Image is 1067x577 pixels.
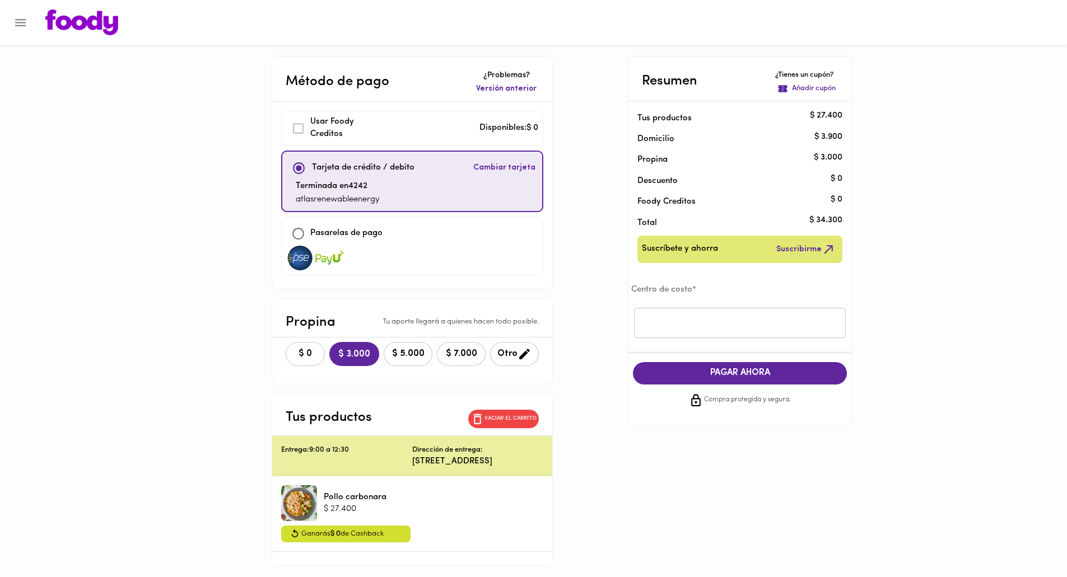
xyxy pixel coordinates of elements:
[301,528,384,540] span: Ganarás de Cashback
[637,217,824,229] p: Total
[792,83,836,94] p: Añadir cupón
[286,342,325,366] button: $ 0
[286,72,389,92] p: Método de pago
[329,342,379,366] button: $ 3.000
[631,284,849,295] p: Centro de costo*
[444,349,478,359] span: $ 7.000
[391,349,425,359] span: $ 5.000
[310,116,387,141] p: Usar Foody Creditos
[497,347,532,361] span: Otro
[286,407,372,428] p: Tus productos
[324,491,386,503] p: Pollo carbonara
[490,342,539,366] button: Otro
[296,180,380,193] p: Terminada en 4242
[637,112,824,124] p: Tus productos
[810,110,842,122] p: $ 27.400
[814,152,842,163] p: $ 3.000
[7,9,34,36] button: Menu
[642,71,697,91] p: Resumen
[479,122,538,135] p: Disponibles: $ 0
[471,156,538,180] button: Cambiar tarjeta
[484,415,537,423] p: Vaciar el carrito
[45,10,118,35] img: logo.png
[293,349,318,359] span: $ 0
[476,83,537,95] span: Versión anterior
[468,410,539,428] button: Vaciar el carrito
[642,242,718,256] span: Suscríbete y ahorra
[384,342,432,366] button: $ 5.000
[809,215,842,227] p: $ 34.300
[776,242,836,256] span: Suscribirme
[474,81,539,97] button: Versión anterior
[644,368,836,378] span: PAGAR AHORA
[814,131,842,143] p: $ 3.900
[312,162,414,175] p: Tarjeta de crédito / debito
[338,349,370,360] span: $ 3.000
[775,81,838,96] button: Añadir cupón
[437,342,486,366] button: $ 7.000
[330,530,341,537] span: $ 0
[774,240,838,259] button: Suscribirme
[412,456,543,467] p: [STREET_ADDRESS]
[775,70,838,81] p: ¿Tienes un cupón?
[633,362,847,384] button: PAGAR AHORA
[315,246,343,270] img: visa
[474,70,539,81] p: ¿Problemas?
[831,194,842,205] p: $ 0
[637,133,674,145] p: Domicilio
[637,175,678,187] p: Descuento
[1002,512,1056,566] iframe: Messagebird Livechat Widget
[286,246,314,270] img: visa
[412,445,483,456] p: Dirección de entrega:
[324,503,386,515] p: $ 27.400
[310,227,383,240] p: Pasarelas de pago
[383,317,539,327] p: Tu aporte llegará a quienes hacen todo posible.
[281,445,412,456] p: Entrega: 9:00 a 12:30
[296,194,380,207] p: atlasrenewableenergy
[286,312,336,332] p: Propina
[281,485,317,521] div: Pollo carbonara
[473,162,535,173] span: Cambiar tarjeta
[637,154,824,166] p: Propina
[831,173,842,185] p: $ 0
[704,395,791,406] span: Compra protegida y segura.
[637,196,824,208] p: Foody Creditos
